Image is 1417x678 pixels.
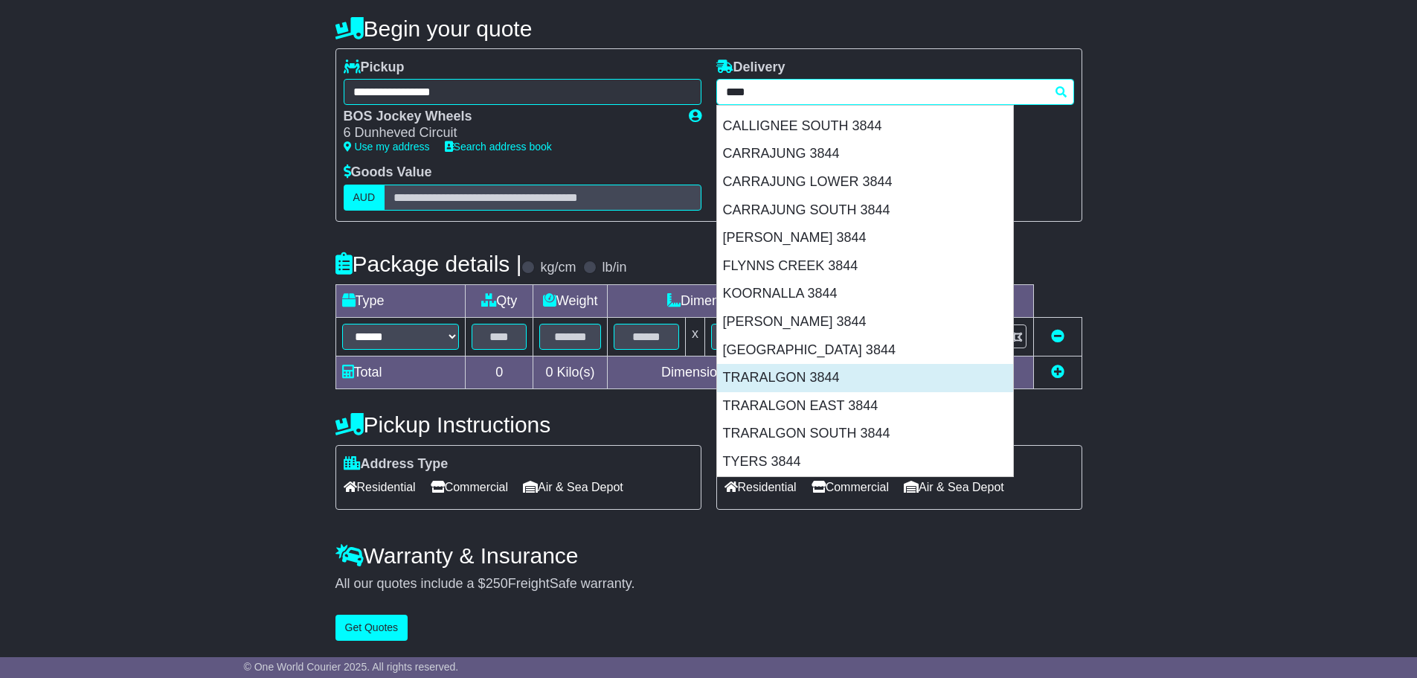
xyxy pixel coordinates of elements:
a: Add new item [1051,365,1064,380]
div: [GEOGRAPHIC_DATA] 3844 [717,336,1013,365]
div: KOORNALLA 3844 [717,280,1013,308]
div: TYERS 3844 [717,448,1013,476]
div: BOS Jockey Wheels [344,109,674,125]
h4: Package details | [335,252,522,276]
td: x [686,317,705,356]
span: Air & Sea Depot [523,476,623,499]
span: Residential [724,476,797,499]
div: CARRAJUNG 3844 [717,140,1013,168]
div: [PERSON_NAME] 3844 [717,308,1013,336]
label: kg/cm [540,260,576,276]
label: Delivery [716,60,785,76]
div: All our quotes include a $ FreightSafe warranty. [335,576,1082,592]
span: Commercial [431,476,508,499]
td: Qty [466,284,533,317]
h4: Pickup Instructions [335,412,701,437]
div: TRARALGON 3844 [717,364,1013,392]
label: AUD [344,185,385,211]
span: 0 [546,365,553,380]
td: Total [335,356,466,388]
td: Dimensions in Centimetre(s) [607,356,881,388]
div: 6 Dunheved Circuit [344,125,674,141]
div: CARRAJUNG SOUTH 3844 [717,196,1013,225]
td: Type [335,284,466,317]
td: Kilo(s) [533,356,607,388]
h4: Begin your quote [335,16,1082,41]
span: Commercial [812,476,889,499]
span: 250 [486,576,508,591]
span: Air & Sea Depot [904,476,1004,499]
td: Dimensions (L x W x H) [607,284,881,317]
div: TRARALGON EAST 3844 [717,392,1013,420]
span: Residential [344,476,416,499]
span: © One World Courier 2025. All rights reserved. [244,661,459,673]
div: CALLIGNEE SOUTH 3844 [717,112,1013,141]
label: Address Type [344,456,449,473]
h4: Warranty & Insurance [335,543,1082,568]
div: [PERSON_NAME] 3844 [717,224,1013,252]
button: Get Quotes [335,615,408,641]
a: Use my address [344,141,430,153]
td: 0 [466,356,533,388]
div: TRARALGON SOUTH 3844 [717,420,1013,448]
div: FLYNNS CREEK 3844 [717,252,1013,281]
div: CARRAJUNG LOWER 3844 [717,168,1013,196]
label: Pickup [344,60,405,76]
typeahead: Please provide city [716,79,1074,105]
label: Goods Value [344,164,432,181]
a: Remove this item [1051,329,1064,344]
td: Weight [533,284,607,317]
a: Search address book [445,141,552,153]
label: lb/in [602,260,626,276]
